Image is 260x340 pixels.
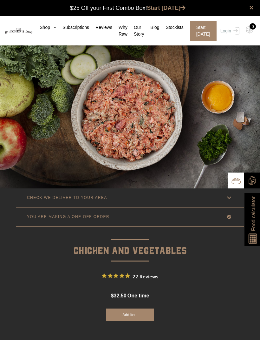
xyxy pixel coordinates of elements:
img: TBD_Build-A-Box-2.png [247,176,257,185]
span: 32.50 [114,293,127,298]
img: TBD_Cart-Empty.png [246,25,254,34]
a: Start [DATE] [184,21,219,41]
a: Shop [33,24,56,31]
p: CHECK WE DELIVER TO YOUR AREA [27,195,107,200]
p: Chicken and Vegetables [16,227,244,259]
a: Blog [144,24,159,31]
span: Start [DATE] [190,21,217,41]
span: one time [127,293,149,298]
img: TBD_Bowl.png [231,176,241,186]
a: Subscriptions [56,24,89,31]
a: close [249,4,254,11]
span: Food calculator [250,196,257,231]
a: Start [DATE] [147,5,186,11]
a: Stockists [159,24,184,31]
a: YOU ARE MAKING A ONE-OFF ORDER [16,207,244,226]
button: Rated 4.9 out of 5 stars from 22 reviews. Jump to reviews. [102,271,158,281]
div: 0 [250,23,256,30]
a: Login [219,21,239,41]
span: $ [111,293,114,298]
a: Our Story [127,24,144,37]
a: Reviews [89,24,112,31]
span: 22 Reviews [133,271,158,281]
p: YOU ARE MAKING A ONE-OFF ORDER [27,214,109,219]
a: Why Raw [112,24,127,37]
a: CHECK WE DELIVER TO YOUR AREA [16,188,244,207]
button: Add item [106,309,154,321]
